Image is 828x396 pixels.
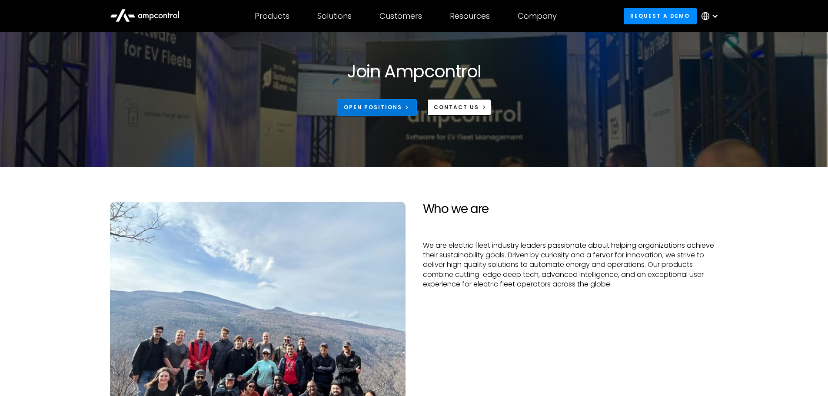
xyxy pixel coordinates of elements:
[624,8,697,24] a: Request a demo
[423,202,718,216] h2: Who we are
[344,103,402,111] div: Open Positions
[347,61,481,82] h1: Join Ampcontrol
[255,11,289,21] div: Products
[434,103,479,111] div: CONTACT US
[337,99,417,115] a: Open Positions
[317,11,352,21] div: Solutions
[518,11,557,21] div: Company
[379,11,422,21] div: Customers
[450,11,490,21] div: Resources
[423,241,718,290] p: We are electric fleet industry leaders passionate about helping organizations achieve their susta...
[427,99,491,115] a: CONTACT US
